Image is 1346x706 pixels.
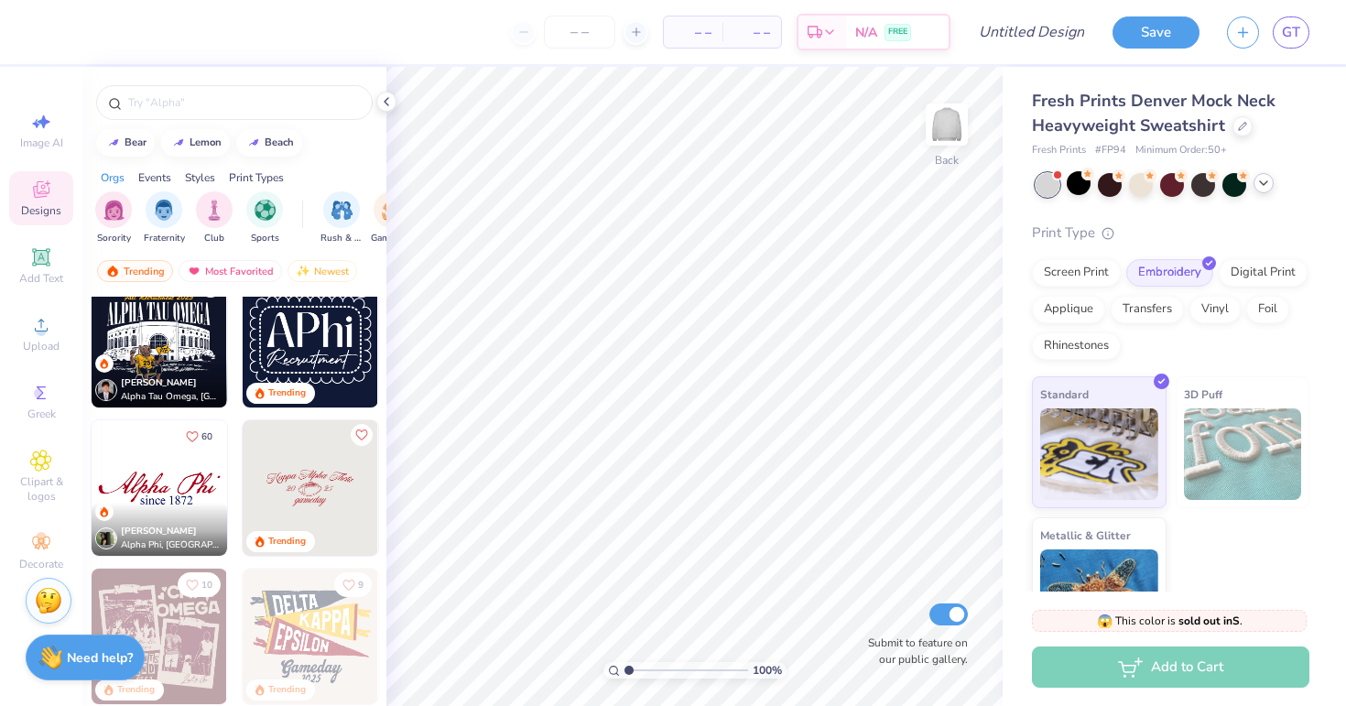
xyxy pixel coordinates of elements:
img: Metallic & Glitter [1040,549,1158,641]
div: Print Types [229,169,284,186]
button: filter button [95,191,132,245]
span: Alpha Phi, [GEOGRAPHIC_DATA][US_STATE] [121,538,220,552]
strong: Need help? [67,649,133,667]
div: Foil [1246,296,1289,323]
div: Most Favorited [179,260,282,282]
button: filter button [144,191,185,245]
img: Standard [1040,408,1158,500]
span: Sorority [97,232,131,245]
img: 8f855969-e3ec-4067-a87f-eb6710f85a1e [92,420,227,556]
img: Avatar [95,379,117,401]
span: This color is . [1097,613,1243,629]
span: – – [733,23,770,42]
button: Like [351,424,373,446]
div: filter for Club [196,191,233,245]
img: 823dced4-74cb-4d5b-84ad-ffa1bf99645f [92,569,227,704]
span: Designs [21,203,61,218]
img: Club Image [204,200,224,221]
div: Print Type [1032,223,1309,244]
button: filter button [196,191,233,245]
input: – – [544,16,615,49]
img: Newest.gif [296,265,310,277]
span: Add Text [19,271,63,286]
div: Trending [268,535,306,549]
span: Upload [23,339,60,353]
img: trend_line.gif [171,137,186,148]
input: Try "Alpha" [126,93,361,112]
div: Styles [185,169,215,186]
span: Metallic & Glitter [1040,526,1131,545]
img: 77c44735-f3f2-48a0-9cc3-6f9d6aedd385 [377,569,513,704]
img: Sports Image [255,200,276,221]
div: Embroidery [1126,259,1213,287]
span: 3D Puff [1184,385,1222,404]
img: 3D Puff [1184,408,1302,500]
div: Trending [268,683,306,697]
span: 10 [201,581,212,590]
div: Trending [97,260,173,282]
img: Sorority Image [103,200,125,221]
span: – – [675,23,711,42]
div: Screen Print [1032,259,1121,287]
span: Fraternity [144,232,185,245]
img: 8576049e-cdb6-42fc-8d82-8e903263a332 [243,420,378,556]
img: a2622a10-1345-40b9-a1c1-24c35d8b0bd4 [226,420,362,556]
div: Vinyl [1189,296,1241,323]
span: Greek [27,407,56,421]
div: filter for Sports [246,191,283,245]
img: 414a0573-4935-4b7e-8482-40bcc127ccd9 [243,569,378,704]
span: Clipart & logos [9,474,73,504]
div: Trending [268,386,306,400]
button: Like [334,572,372,597]
span: Game Day [371,232,413,245]
div: Digital Print [1219,259,1308,287]
div: Back [935,152,959,168]
button: Save [1113,16,1199,49]
img: 95ef838a-a585-4c4d-af9c-d02604e6401c [377,272,513,407]
span: GT [1282,22,1300,43]
span: 100 % [753,662,782,679]
span: Sports [251,232,279,245]
div: Trending [117,683,155,697]
a: GT [1273,16,1309,49]
span: Fresh Prints [1032,143,1086,158]
div: bear [125,137,147,147]
span: N/A [855,23,877,42]
span: [PERSON_NAME] [121,525,197,538]
img: 31432bec-9d04-4367-a1bf-431e9e100e59 [243,272,378,407]
button: beach [236,129,302,157]
div: filter for Rush & Bid [320,191,363,245]
span: [PERSON_NAME] [121,376,197,389]
button: Like [178,424,221,449]
button: filter button [246,191,283,245]
img: Avatar [95,527,117,549]
span: # FP94 [1095,143,1126,158]
span: Decorate [19,557,63,571]
span: Club [204,232,224,245]
button: bear [96,129,155,157]
button: filter button [371,191,413,245]
div: beach [265,137,294,147]
img: trend_line.gif [246,137,261,148]
img: Game Day Image [382,200,403,221]
span: Alpha Tau Omega, [GEOGRAPHIC_DATA] [121,390,220,404]
input: Untitled Design [964,14,1099,50]
img: Back [928,106,965,143]
img: 642ee57d-cbfd-4e95-af9a-eb76752c2561 [92,272,227,407]
div: Newest [288,260,357,282]
img: most_fav.gif [187,265,201,277]
span: Minimum Order: 50 + [1135,143,1227,158]
img: trend_line.gif [106,137,121,148]
span: Fresh Prints Denver Mock Neck Heavyweight Sweatshirt [1032,90,1275,136]
img: Rush & Bid Image [331,200,353,221]
button: Like [178,572,221,597]
label: Submit to feature on our public gallery. [858,635,968,668]
div: filter for Sorority [95,191,132,245]
div: Applique [1032,296,1105,323]
span: Rush & Bid [320,232,363,245]
img: 4d23c894-47c3-4ecc-a481-f82f25245b2e [226,569,362,704]
div: Rhinestones [1032,332,1121,360]
strong: sold out in S [1178,614,1240,628]
span: 60 [201,432,212,441]
img: trending.gif [105,265,120,277]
